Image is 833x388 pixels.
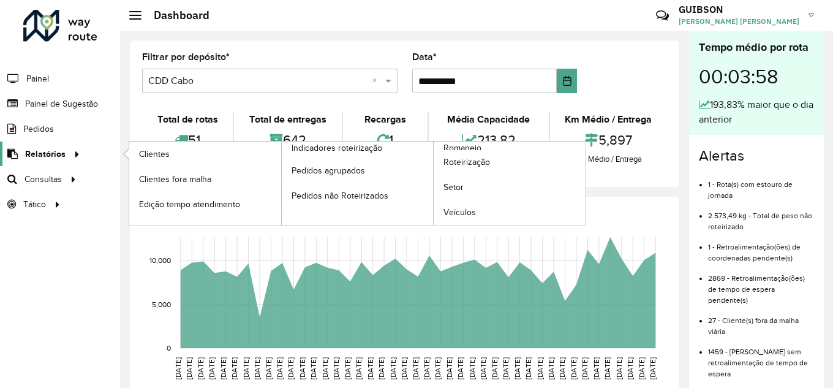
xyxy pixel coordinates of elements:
[626,357,634,379] text: [DATE]
[708,264,814,306] li: 2869 - Retroalimentação(ões) de tempo de espera pendente(s)
[372,74,382,88] span: Clear all
[708,232,814,264] li: 1 - Retroalimentação(ões) de coordenadas pendente(s)
[708,306,814,337] li: 27 - Cliente(s) fora da malha viária
[242,357,250,379] text: [DATE]
[434,200,586,225] a: Veículos
[145,112,230,127] div: Total de rotas
[25,97,98,110] span: Painel de Sugestão
[592,357,600,379] text: [DATE]
[432,112,545,127] div: Média Capacidade
[282,183,434,208] a: Pedidos não Roteirizados
[346,127,424,153] div: 1
[553,127,664,153] div: 5,897
[282,158,434,183] a: Pedidos agrupados
[679,4,799,15] h3: GUIBSON
[547,357,555,379] text: [DATE]
[553,153,664,165] div: Km Médio / Entrega
[142,50,230,64] label: Filtrar por depósito
[332,357,340,379] text: [DATE]
[456,357,464,379] text: [DATE]
[265,357,273,379] text: [DATE]
[139,148,170,161] span: Clientes
[237,112,338,127] div: Total de entregas
[491,357,499,379] text: [DATE]
[174,357,182,379] text: [DATE]
[603,357,611,379] text: [DATE]
[377,357,385,379] text: [DATE]
[321,357,329,379] text: [DATE]
[129,142,281,166] a: Clientes
[468,357,476,379] text: [DATE]
[276,357,284,379] text: [DATE]
[445,357,453,379] text: [DATE]
[434,357,442,379] text: [DATE]
[230,357,238,379] text: [DATE]
[570,357,578,379] text: [DATE]
[208,357,216,379] text: [DATE]
[287,357,295,379] text: [DATE]
[355,357,363,379] text: [DATE]
[708,201,814,232] li: 2.573,49 kg - Total de peso não roteirizado
[145,127,230,153] div: 51
[443,181,464,194] span: Setor
[558,357,566,379] text: [DATE]
[615,357,623,379] text: [DATE]
[699,56,814,97] div: 00:03:58
[292,142,382,154] span: Indicadores roteirização
[25,148,66,161] span: Relatórios
[524,357,532,379] text: [DATE]
[26,72,49,85] span: Painel
[309,357,317,379] text: [DATE]
[679,16,799,27] span: [PERSON_NAME] [PERSON_NAME]
[282,142,586,226] a: Romaneio
[443,206,476,219] span: Veículos
[434,150,586,175] a: Roteirização
[167,344,171,352] text: 0
[149,257,171,265] text: 10,000
[344,357,352,379] text: [DATE]
[557,69,577,93] button: Choose Date
[513,357,521,379] text: [DATE]
[699,39,814,56] div: Tempo médio por rota
[152,300,171,308] text: 5,000
[237,127,338,153] div: 642
[400,357,408,379] text: [DATE]
[443,142,481,154] span: Romaneio
[423,357,431,379] text: [DATE]
[366,357,374,379] text: [DATE]
[708,337,814,379] li: 1459 - [PERSON_NAME] sem retroalimentação de tempo de espera
[24,173,62,186] span: Consultas
[479,357,487,379] text: [DATE]
[129,192,281,216] a: Edição tempo atendimento
[432,127,545,153] div: 213,82
[23,198,46,211] span: Tático
[389,357,397,379] text: [DATE]
[298,357,306,379] text: [DATE]
[139,173,211,186] span: Clientes fora malha
[292,164,365,177] span: Pedidos agrupados
[129,167,281,191] a: Clientes fora malha
[649,2,676,29] a: Contato Rápido
[141,9,209,22] h2: Dashboard
[553,112,664,127] div: Km Médio / Entrega
[346,112,424,127] div: Recargas
[23,123,54,135] span: Pedidos
[536,357,544,379] text: [DATE]
[129,142,434,226] a: Indicadores roteirização
[708,170,814,201] li: 1 - Rota(s) com estouro de jornada
[185,357,193,379] text: [DATE]
[197,357,205,379] text: [DATE]
[412,357,420,379] text: [DATE]
[581,357,589,379] text: [DATE]
[412,50,437,64] label: Data
[502,357,510,379] text: [DATE]
[443,156,490,169] span: Roteirização
[649,357,657,379] text: [DATE]
[434,175,586,200] a: Setor
[638,357,646,379] text: [DATE]
[699,147,814,165] h4: Alertas
[699,97,814,127] div: 193,83% maior que o dia anterior
[253,357,261,379] text: [DATE]
[292,189,388,202] span: Pedidos não Roteirizados
[219,357,227,379] text: [DATE]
